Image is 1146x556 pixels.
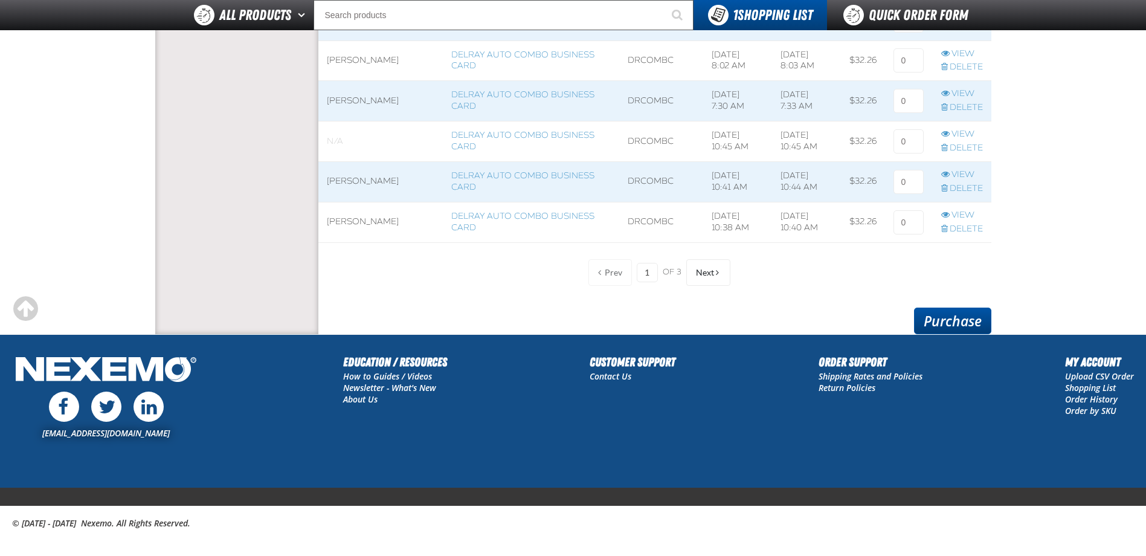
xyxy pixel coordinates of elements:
a: Delete row action [941,183,983,195]
td: DRCOMBC [619,40,703,81]
td: $32.26 [841,121,885,162]
a: Delray Auto Combo Business Card [451,89,594,111]
input: 0 [893,48,924,73]
td: [PERSON_NAME] [318,202,443,242]
td: [DATE] 10:45 AM [703,121,772,162]
h2: Order Support [819,353,922,371]
a: About Us [343,393,378,405]
td: [DATE] 10:44 AM [772,161,841,202]
td: $32.26 [841,202,885,242]
input: 0 [893,170,924,194]
span: Shopping List [733,7,813,24]
a: Delete row action [941,224,983,235]
td: [PERSON_NAME] [318,81,443,121]
a: View row action [941,129,983,140]
strong: 1 [733,7,738,24]
a: Delray Auto Combo Business Card [451,50,594,71]
h2: My Account [1065,353,1134,371]
a: Return Policies [819,382,875,393]
a: Delray Auto Combo Business Card [451,211,594,233]
td: [DATE] 10:38 AM [703,202,772,242]
h2: Education / Resources [343,353,447,371]
a: Delete row action [941,102,983,114]
a: [EMAIL_ADDRESS][DOMAIN_NAME] [42,427,170,439]
a: How to Guides / Videos [343,370,432,382]
a: View row action [941,210,983,221]
td: [PERSON_NAME] [318,161,443,202]
a: Contact Us [590,370,631,382]
td: [DATE] 10:40 AM [772,202,841,242]
a: Shipping Rates and Policies [819,370,922,382]
input: 0 [893,89,924,113]
input: Current page number [637,263,658,282]
td: [DATE] 10:41 AM [703,161,772,202]
a: Delete row action [941,143,983,154]
a: Delray Auto Combo Business Card [451,130,594,152]
span: Next Page [696,268,714,277]
h2: Customer Support [590,353,675,371]
a: Delete row action [941,62,983,73]
td: $32.26 [841,81,885,121]
button: Next Page [686,259,730,286]
span: All Products [219,4,291,26]
td: [PERSON_NAME] [318,40,443,81]
a: Delray Auto Combo Business Card [451,170,594,192]
input: 0 [893,210,924,234]
td: DRCOMBC [619,202,703,242]
a: Order by SKU [1065,405,1116,416]
a: Shopping List [1065,382,1116,393]
input: 0 [893,129,924,154]
td: $32.26 [841,40,885,81]
td: [DATE] 7:33 AM [772,81,841,121]
td: DRCOMBC [619,161,703,202]
td: [DATE] 8:03 AM [772,40,841,81]
a: Upload CSV Order [1065,370,1134,382]
td: DRCOMBC [619,121,703,162]
a: Delray Auto Combo Business Card [451,9,594,31]
a: Purchase [914,308,991,334]
td: $32.26 [841,161,885,202]
a: Newsletter - What's New [343,382,436,393]
td: Blank [318,121,443,162]
td: [DATE] 8:02 AM [703,40,772,81]
td: DRCOMBC [619,81,703,121]
div: Scroll to the top [12,296,39,322]
a: View row action [941,169,983,181]
a: Order History [1065,393,1118,405]
td: [DATE] 7:30 AM [703,81,772,121]
td: [DATE] 10:45 AM [772,121,841,162]
a: View row action [941,88,983,100]
span: of 3 [663,267,681,278]
a: View row action [941,48,983,60]
img: Nexemo Logo [12,353,200,389]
